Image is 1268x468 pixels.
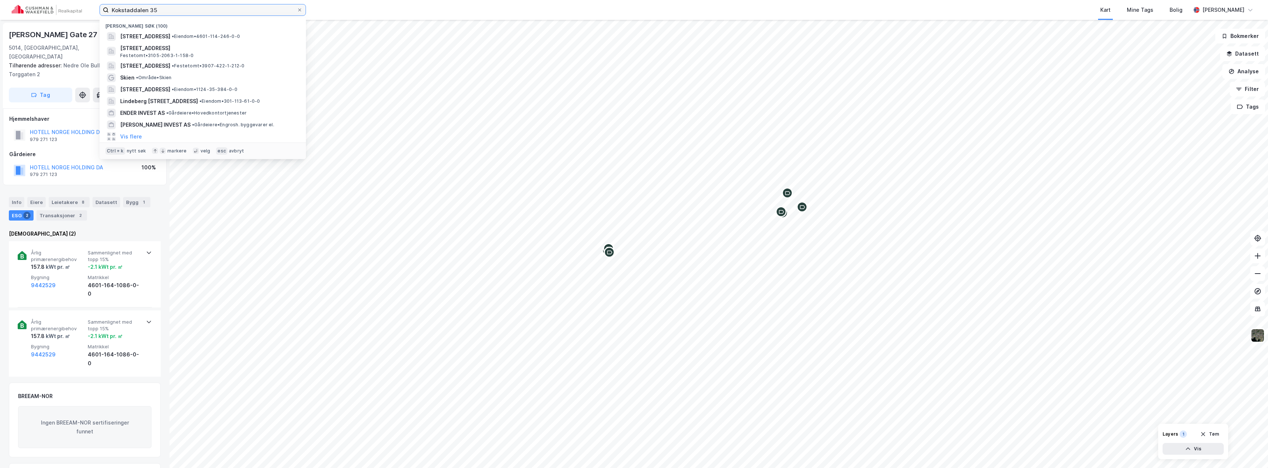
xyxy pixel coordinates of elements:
[1195,428,1224,440] button: Tøm
[120,85,170,94] span: [STREET_ADDRESS]
[120,44,297,53] span: [STREET_ADDRESS]
[31,263,70,271] div: 157.8
[31,281,56,290] button: 9442529
[1230,82,1265,96] button: Filter
[136,75,172,81] span: Område • Skien
[77,212,84,219] div: 2
[31,250,85,263] span: Årlig primærenergibehov
[1202,6,1244,14] div: [PERSON_NAME]
[88,319,142,332] span: Sammenlignet med topp 15%
[172,87,174,92] span: •
[9,29,99,41] div: [PERSON_NAME] Gate 27
[603,243,614,254] div: Map marker
[1231,99,1265,114] button: Tags
[9,88,72,102] button: Tag
[88,344,142,350] span: Matrikkel
[172,34,174,39] span: •
[1251,328,1265,342] img: 9k=
[120,32,170,41] span: [STREET_ADDRESS]
[192,122,274,128] span: Gårdeiere • Engrosh. byggevarer el.
[1127,6,1153,14] div: Mine Tags
[120,97,198,106] span: Lindeberg [STREET_ADDRESS]
[9,210,34,221] div: ESG
[88,332,123,341] div: -2.1 kWt pr. ㎡
[1163,431,1178,437] div: Layers
[201,148,210,154] div: velg
[27,197,46,207] div: Eiere
[1231,433,1268,468] div: Kontrollprogram for chat
[49,197,90,207] div: Leietakere
[9,197,24,207] div: Info
[782,187,793,198] div: Map marker
[776,206,787,217] div: Map marker
[88,274,142,281] span: Matrikkel
[31,274,85,281] span: Bygning
[136,75,138,80] span: •
[120,109,165,117] span: ENDER INVEST AS
[166,110,247,116] span: Gårdeiere • Hovedkontortjenester
[120,73,135,82] span: Skien
[36,210,87,221] div: Transaksjoner
[93,197,120,207] div: Datasett
[172,87,237,92] span: Eiendom • 1124-35-384-0-0
[172,63,244,69] span: Festetomt • 3907-422-1-212-0
[31,350,56,359] button: 9442529
[1180,430,1187,438] div: 1
[167,148,187,154] div: markere
[88,281,142,299] div: 4601-164-1086-0-0
[18,406,151,448] div: Ingen BREEAM-NOR sertifiseringer funnet
[45,332,70,341] div: kWt pr. ㎡
[229,148,244,154] div: avbryt
[30,137,57,142] div: 979 271 123
[140,198,147,206] div: 1
[1170,6,1182,14] div: Bolig
[79,198,87,206] div: 8
[120,120,191,129] span: [PERSON_NAME] INVEST AS
[172,34,240,39] span: Eiendom • 4601-114-246-0-0
[123,197,150,207] div: Bygg
[12,5,82,15] img: cushman-wakefield-realkapital-logo.202ea83816669bd177139c58696a8fa1.svg
[120,132,142,141] button: Vis flere
[1222,64,1265,79] button: Analyse
[88,263,123,271] div: -2.1 kWt pr. ㎡
[120,53,194,59] span: Festetomt • 3105-2063-1-158-0
[31,332,70,341] div: 157.8
[9,62,63,68] span: Tilhørende adresser:
[9,150,160,159] div: Gårdeiere
[105,147,125,155] div: Ctrl + k
[172,63,174,68] span: •
[9,229,161,238] div: [DEMOGRAPHIC_DATA] (2)
[9,61,155,79] div: Nedre Ole Bulls [PERSON_NAME] 4, Torggaten 2
[30,172,57,177] div: 979 271 123
[31,344,85,350] span: Bygning
[1163,443,1224,455] button: Vis
[602,245,613,256] div: Map marker
[109,4,297,15] input: Søk på adresse, matrikkel, gårdeiere, leietakere eller personer
[216,147,227,155] div: esc
[1100,6,1111,14] div: Kart
[142,163,156,172] div: 100%
[9,43,119,61] div: 5014, [GEOGRAPHIC_DATA], [GEOGRAPHIC_DATA]
[127,148,146,154] div: nytt søk
[120,61,170,70] span: [STREET_ADDRESS]
[18,392,53,401] div: BREEAM-NOR
[31,319,85,332] span: Årlig primærenergibehov
[100,17,306,31] div: [PERSON_NAME] søk (100)
[199,98,202,104] span: •
[1231,433,1268,468] iframe: Chat Widget
[199,98,260,104] span: Eiendom • 301-113-61-0-0
[88,350,142,368] div: 4601-164-1086-0-0
[166,110,168,116] span: •
[88,250,142,263] span: Sammenlignet med topp 15%
[9,115,160,123] div: Hjemmelshaver
[1220,46,1265,61] button: Datasett
[192,122,194,127] span: •
[23,212,31,219] div: 2
[1215,29,1265,43] button: Bokmerker
[604,247,615,258] div: Map marker
[797,201,808,212] div: Map marker
[45,263,70,271] div: kWt pr. ㎡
